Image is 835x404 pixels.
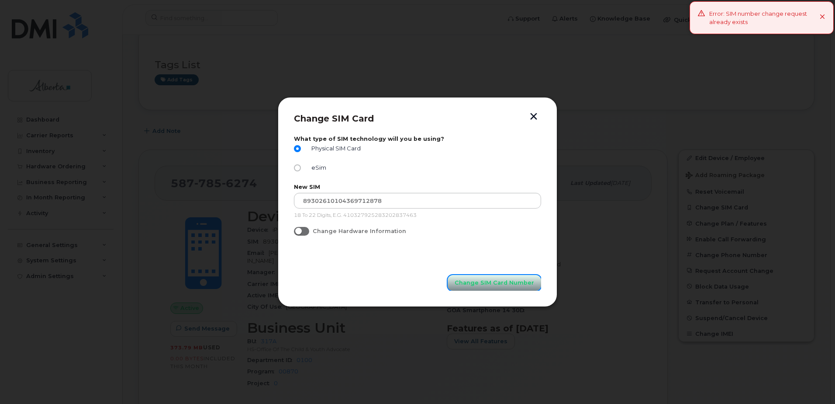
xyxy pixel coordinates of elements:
[294,193,541,209] input: Input Your New SIM Number
[709,10,820,26] div: Error: SIM number change request already exists
[313,228,406,234] span: Change Hardware Information
[308,145,361,152] span: Physical SIM Card
[455,279,534,287] span: Change SIM Card Number
[294,136,541,142] label: What type of SIM technology will you be using?
[294,184,541,190] label: New SIM
[294,227,301,234] input: Change Hardware Information
[294,212,541,219] p: 18 To 22 Digits, E.G. 410327925283202837463
[294,113,374,124] span: Change SIM Card
[294,145,301,152] input: Physical SIM Card
[308,164,326,171] span: eSim
[448,275,541,291] button: Change SIM Card Number
[294,164,301,171] input: eSim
